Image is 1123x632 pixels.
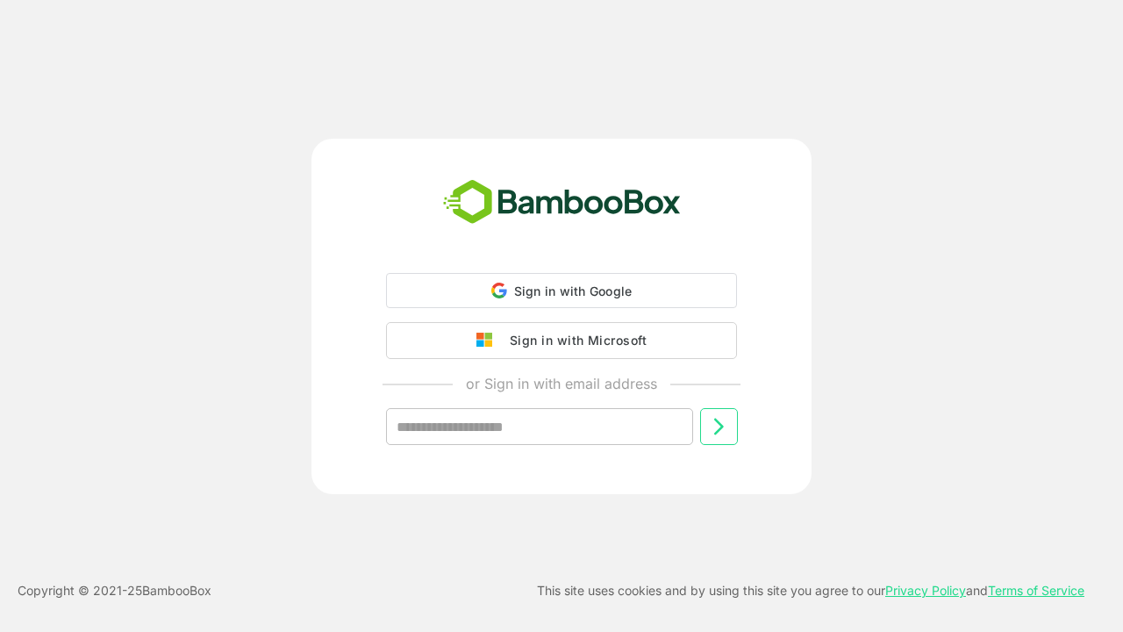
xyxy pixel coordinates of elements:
div: Sign in with Google [386,273,737,308]
button: Sign in with Microsoft [386,322,737,359]
img: bamboobox [433,174,690,232]
img: google [476,333,501,348]
span: Sign in with Google [514,284,633,298]
p: or Sign in with email address [466,373,657,394]
a: Privacy Policy [885,583,966,598]
p: This site uses cookies and by using this site you agree to our and [537,580,1084,601]
p: Copyright © 2021- 25 BambooBox [18,580,211,601]
div: Sign in with Microsoft [501,329,647,352]
a: Terms of Service [988,583,1084,598]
